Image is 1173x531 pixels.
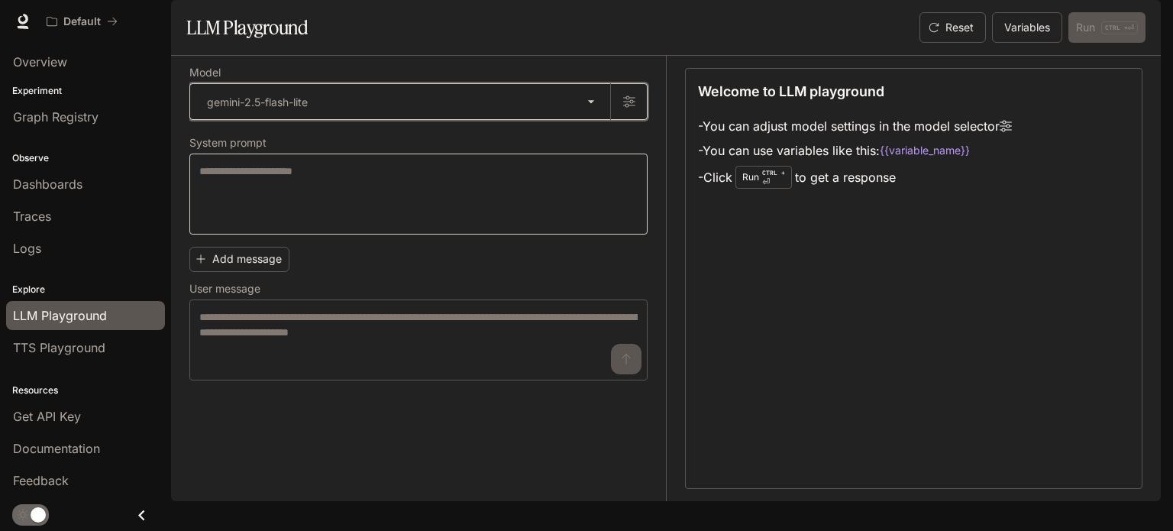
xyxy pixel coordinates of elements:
p: Model [189,67,221,78]
p: System prompt [189,138,267,148]
p: gemini-2.5-flash-lite [207,94,308,110]
li: - Click to get a response [698,163,1012,192]
div: gemini-2.5-flash-lite [190,84,610,119]
div: Run [735,166,792,189]
button: Reset [919,12,986,43]
p: Welcome to LLM playground [698,81,884,102]
p: CTRL + [762,168,785,177]
button: All workspaces [40,6,124,37]
button: Variables [992,12,1062,43]
li: - You can adjust model settings in the model selector [698,114,1012,138]
code: {{variable_name}} [880,143,970,158]
p: User message [189,283,260,294]
li: - You can use variables like this: [698,138,1012,163]
button: Add message [189,247,289,272]
h1: LLM Playground [186,12,308,43]
p: ⏎ [762,168,785,186]
p: Default [63,15,101,28]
